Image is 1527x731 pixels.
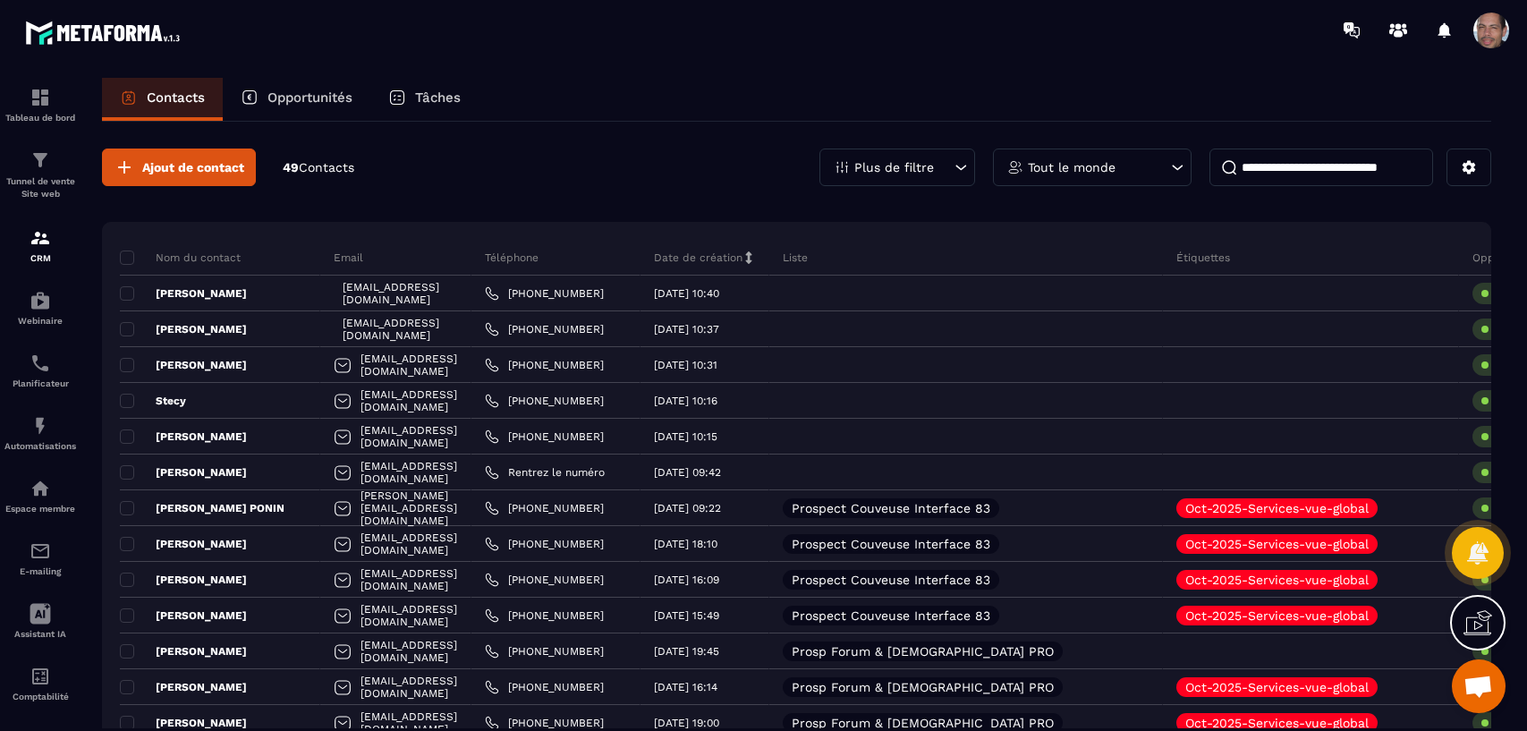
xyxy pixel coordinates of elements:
[854,161,934,174] p: Plus de filtre
[1185,681,1369,693] p: Oct-2025-Services-vue-global
[120,501,284,515] p: [PERSON_NAME] PONIN
[30,353,51,374] img: scheduler
[1452,659,1506,713] div: Ouvrir le chat
[792,645,1054,658] p: Prosp Forum & [DEMOGRAPHIC_DATA] PRO
[485,322,604,336] a: [PHONE_NUMBER]
[120,680,247,694] p: [PERSON_NAME]
[4,652,76,715] a: accountantaccountantComptabilité
[654,717,719,729] p: [DATE] 19:00
[25,16,186,49] img: logo
[1028,161,1116,174] p: Tout le monde
[4,566,76,576] p: E-mailing
[120,573,247,587] p: [PERSON_NAME]
[120,608,247,623] p: [PERSON_NAME]
[485,644,604,659] a: [PHONE_NUMBER]
[654,359,717,371] p: [DATE] 10:31
[120,644,247,659] p: [PERSON_NAME]
[654,323,719,336] p: [DATE] 10:37
[654,395,717,407] p: [DATE] 10:16
[120,537,247,551] p: [PERSON_NAME]
[120,465,247,480] p: [PERSON_NAME]
[147,89,205,106] p: Contacts
[485,608,604,623] a: [PHONE_NUMBER]
[120,394,186,408] p: Stecy
[792,681,1054,693] p: Prosp Forum & [DEMOGRAPHIC_DATA] PRO
[485,716,604,730] a: [PHONE_NUMBER]
[1185,717,1369,729] p: Oct-2025-Services-vue-global
[30,227,51,249] img: formation
[299,160,354,174] span: Contacts
[4,692,76,701] p: Comptabilité
[4,73,76,136] a: formationformationTableau de bord
[4,504,76,514] p: Espace membre
[4,136,76,214] a: formationformationTunnel de vente Site web
[654,574,719,586] p: [DATE] 16:09
[485,286,604,301] a: [PHONE_NUMBER]
[4,276,76,339] a: automationsautomationsWebinaire
[283,159,354,176] p: 49
[30,149,51,171] img: formation
[4,339,76,402] a: schedulerschedulerPlanificateur
[1185,574,1369,586] p: Oct-2025-Services-vue-global
[792,574,990,586] p: Prospect Couveuse Interface 83
[792,717,1054,729] p: Prosp Forum & [DEMOGRAPHIC_DATA] PRO
[4,464,76,527] a: automationsautomationsEspace membre
[4,253,76,263] p: CRM
[4,629,76,639] p: Assistant IA
[485,501,604,515] a: [PHONE_NUMBER]
[783,251,808,265] p: Liste
[654,538,717,550] p: [DATE] 18:10
[223,78,370,121] a: Opportunités
[485,573,604,587] a: [PHONE_NUMBER]
[30,666,51,687] img: accountant
[120,358,247,372] p: [PERSON_NAME]
[267,89,352,106] p: Opportunités
[30,415,51,437] img: automations
[654,502,721,514] p: [DATE] 09:22
[485,680,604,694] a: [PHONE_NUMBER]
[1185,609,1369,622] p: Oct-2025-Services-vue-global
[1185,502,1369,514] p: Oct-2025-Services-vue-global
[792,609,990,622] p: Prospect Couveuse Interface 83
[654,645,719,658] p: [DATE] 19:45
[4,590,76,652] a: Assistant IA
[120,251,241,265] p: Nom du contact
[792,538,990,550] p: Prospect Couveuse Interface 83
[485,537,604,551] a: [PHONE_NUMBER]
[4,214,76,276] a: formationformationCRM
[102,149,256,186] button: Ajout de contact
[4,527,76,590] a: emailemailE-mailing
[4,316,76,326] p: Webinaire
[4,113,76,123] p: Tableau de bord
[485,251,539,265] p: Téléphone
[4,402,76,464] a: automationsautomationsAutomatisations
[142,158,244,176] span: Ajout de contact
[120,716,247,730] p: [PERSON_NAME]
[1176,251,1230,265] p: Étiquettes
[485,394,604,408] a: [PHONE_NUMBER]
[654,609,719,622] p: [DATE] 15:49
[30,290,51,311] img: automations
[102,78,223,121] a: Contacts
[485,358,604,372] a: [PHONE_NUMBER]
[30,478,51,499] img: automations
[792,502,990,514] p: Prospect Couveuse Interface 83
[654,681,717,693] p: [DATE] 16:14
[4,378,76,388] p: Planificateur
[654,430,717,443] p: [DATE] 10:15
[415,89,461,106] p: Tâches
[30,87,51,108] img: formation
[370,78,479,121] a: Tâches
[654,251,742,265] p: Date de création
[1185,538,1369,550] p: Oct-2025-Services-vue-global
[120,429,247,444] p: [PERSON_NAME]
[654,287,719,300] p: [DATE] 10:40
[30,540,51,562] img: email
[654,466,721,479] p: [DATE] 09:42
[4,175,76,200] p: Tunnel de vente Site web
[485,429,604,444] a: [PHONE_NUMBER]
[120,286,247,301] p: [PERSON_NAME]
[334,251,363,265] p: Email
[4,441,76,451] p: Automatisations
[120,322,247,336] p: [PERSON_NAME]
